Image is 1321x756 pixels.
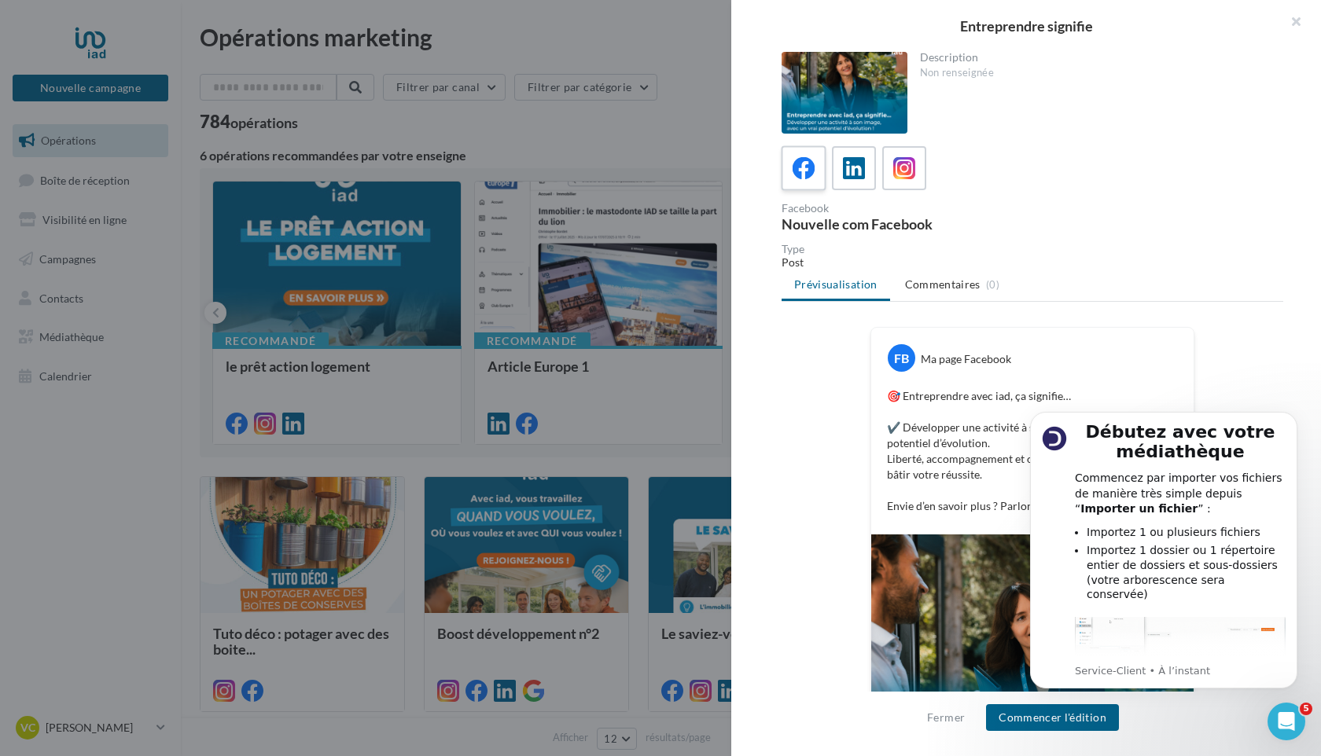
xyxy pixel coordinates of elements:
[921,351,1011,367] div: Ma page Facebook
[887,388,1178,514] p: 🎯 Entreprendre avec iad, ça signifie… ✔️ Développer une activité à son image, avec un vrai potent...
[756,19,1296,33] div: Entreprendre signifie
[888,344,915,372] div: FB
[782,217,1026,231] div: Nouvelle com Facebook
[1268,703,1305,740] iframe: Intercom live chat
[905,277,981,292] span: Commentaires
[782,203,1026,214] div: Facebook
[782,244,1283,255] div: Type
[986,704,1119,731] button: Commencer l'édition
[921,708,971,727] button: Fermer
[986,278,999,291] span: (0)
[1006,388,1321,714] iframe: Intercom notifications message
[920,52,1271,63] div: Description
[1300,703,1312,715] span: 5
[920,66,1271,80] div: Non renseignée
[782,255,1283,270] div: Post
